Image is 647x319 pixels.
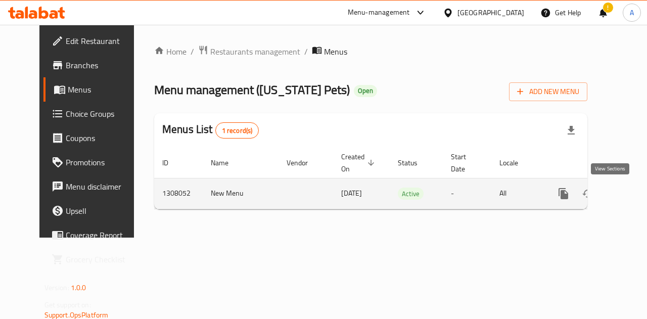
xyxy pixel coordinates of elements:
[354,86,377,95] span: Open
[559,118,583,143] div: Export file
[44,281,69,294] span: Version:
[43,199,148,223] a: Upsell
[630,7,634,18] span: A
[43,126,148,150] a: Coupons
[68,83,140,96] span: Menus
[66,229,140,241] span: Coverage Report
[66,35,140,47] span: Edit Restaurant
[43,247,148,271] a: Grocery Checklist
[198,45,300,58] a: Restaurants management
[66,108,140,120] span: Choice Groups
[154,178,203,209] td: 1308052
[443,178,491,209] td: -
[71,281,86,294] span: 1.0.0
[66,132,140,144] span: Coupons
[162,157,181,169] span: ID
[203,178,279,209] td: New Menu
[576,181,600,206] button: Change Status
[43,102,148,126] a: Choice Groups
[215,122,259,139] div: Total records count
[66,156,140,168] span: Promotions
[43,53,148,77] a: Branches
[66,253,140,265] span: Grocery Checklist
[348,7,410,19] div: Menu-management
[341,187,362,200] span: [DATE]
[341,151,378,175] span: Created On
[66,205,140,217] span: Upsell
[191,45,194,58] li: /
[43,29,148,53] a: Edit Restaurant
[517,85,579,98] span: Add New Menu
[551,181,576,206] button: more
[154,45,587,58] nav: breadcrumb
[398,188,424,200] span: Active
[491,178,543,209] td: All
[398,157,431,169] span: Status
[287,157,321,169] span: Vendor
[457,7,524,18] div: [GEOGRAPHIC_DATA]
[451,151,479,175] span: Start Date
[210,45,300,58] span: Restaurants management
[216,126,259,135] span: 1 record(s)
[304,45,308,58] li: /
[43,150,148,174] a: Promotions
[43,223,148,247] a: Coverage Report
[324,45,347,58] span: Menus
[66,180,140,193] span: Menu disclaimer
[211,157,242,169] span: Name
[43,174,148,199] a: Menu disclaimer
[499,157,531,169] span: Locale
[162,122,259,139] h2: Menus List
[66,59,140,71] span: Branches
[154,78,350,101] span: Menu management ( [US_STATE] Pets )
[509,82,587,101] button: Add New Menu
[154,45,187,58] a: Home
[43,77,148,102] a: Menus
[354,85,377,97] div: Open
[44,298,91,311] span: Get support on:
